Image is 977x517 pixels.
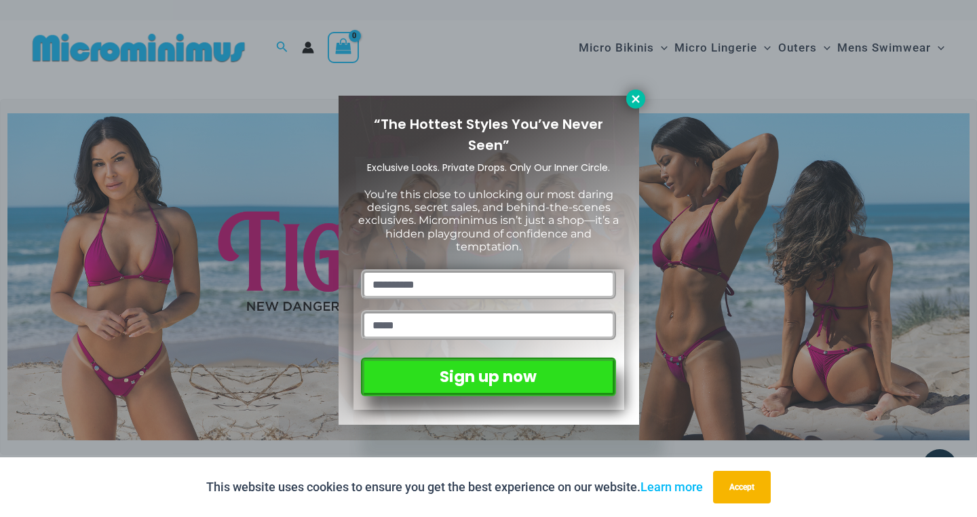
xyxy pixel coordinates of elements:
span: You’re this close to unlocking our most daring designs, secret sales, and behind-the-scenes exclu... [358,188,619,253]
p: This website uses cookies to ensure you get the best experience on our website. [206,477,703,497]
span: Exclusive Looks. Private Drops. Only Our Inner Circle. [367,161,610,174]
span: “The Hottest Styles You’ve Never Seen” [374,115,603,155]
button: Close [626,90,645,109]
a: Learn more [640,480,703,494]
button: Accept [713,471,771,503]
button: Sign up now [361,358,615,396]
